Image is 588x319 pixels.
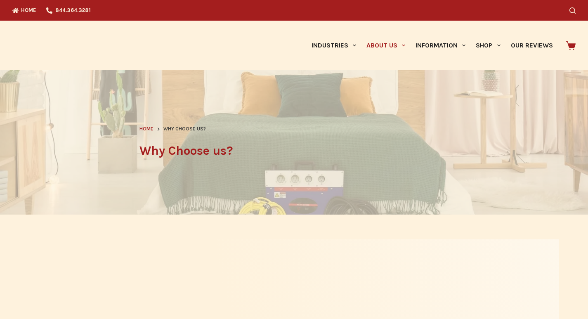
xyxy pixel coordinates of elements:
a: About Us [361,21,410,70]
a: Home [139,125,153,133]
img: Prevsol/Bed Bug Heat Doctor [12,27,120,64]
a: Industries [306,21,361,70]
a: Shop [471,21,505,70]
span: Why Choose us? [163,125,206,133]
nav: Primary [306,21,558,70]
h1: Why Choose us? [139,142,449,160]
a: Information [411,21,471,70]
span: Home [139,126,153,132]
a: Our Reviews [505,21,558,70]
button: Search [569,7,576,14]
